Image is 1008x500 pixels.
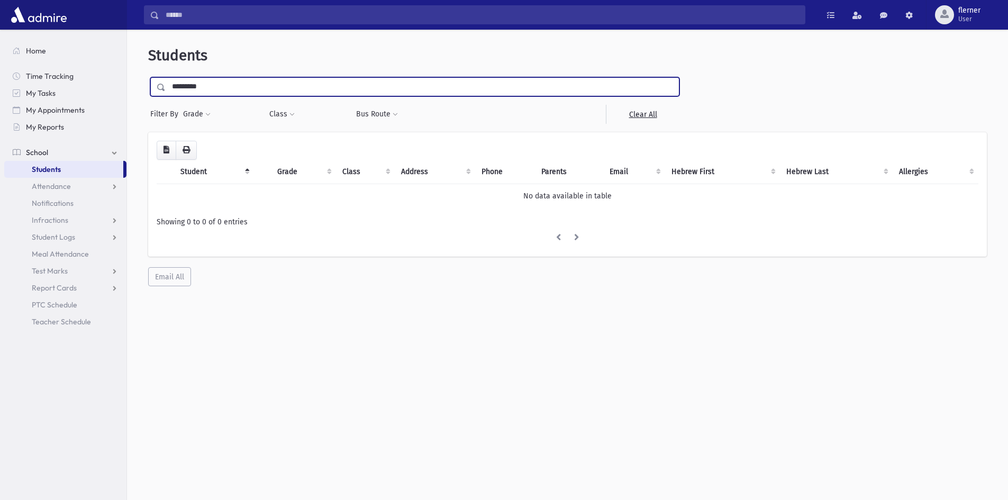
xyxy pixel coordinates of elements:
[26,88,56,98] span: My Tasks
[271,160,335,184] th: Grade: activate to sort column ascending
[336,160,395,184] th: Class: activate to sort column ascending
[4,229,126,246] a: Student Logs
[4,119,126,135] a: My Reports
[157,184,978,208] td: No data available in table
[150,108,183,120] span: Filter By
[32,215,68,225] span: Infractions
[395,160,475,184] th: Address: activate to sort column ascending
[603,160,665,184] th: Email: activate to sort column ascending
[32,181,71,191] span: Attendance
[32,232,75,242] span: Student Logs
[958,6,980,15] span: flerner
[26,105,85,115] span: My Appointments
[606,105,679,124] a: Clear All
[4,212,126,229] a: Infractions
[665,160,779,184] th: Hebrew First: activate to sort column ascending
[32,317,91,326] span: Teacher Schedule
[4,42,126,59] a: Home
[159,5,805,24] input: Search
[174,160,254,184] th: Student: activate to sort column descending
[4,195,126,212] a: Notifications
[4,144,126,161] a: School
[32,249,89,259] span: Meal Attendance
[32,198,74,208] span: Notifications
[157,216,978,228] div: Showing 0 to 0 of 0 entries
[4,262,126,279] a: Test Marks
[8,4,69,25] img: AdmirePro
[4,178,126,195] a: Attendance
[4,279,126,296] a: Report Cards
[4,85,126,102] a: My Tasks
[32,300,77,310] span: PTC Schedule
[4,102,126,119] a: My Appointments
[32,266,68,276] span: Test Marks
[4,313,126,330] a: Teacher Schedule
[475,160,535,184] th: Phone
[176,141,197,160] button: Print
[157,141,176,160] button: CSV
[4,68,126,85] a: Time Tracking
[148,47,207,64] span: Students
[26,148,48,157] span: School
[32,283,77,293] span: Report Cards
[269,105,295,124] button: Class
[183,105,211,124] button: Grade
[26,71,74,81] span: Time Tracking
[148,267,191,286] button: Email All
[26,46,46,56] span: Home
[32,165,61,174] span: Students
[26,122,64,132] span: My Reports
[893,160,978,184] th: Allergies: activate to sort column ascending
[535,160,603,184] th: Parents
[958,15,980,23] span: User
[356,105,398,124] button: Bus Route
[4,161,123,178] a: Students
[4,296,126,313] a: PTC Schedule
[780,160,893,184] th: Hebrew Last: activate to sort column ascending
[4,246,126,262] a: Meal Attendance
